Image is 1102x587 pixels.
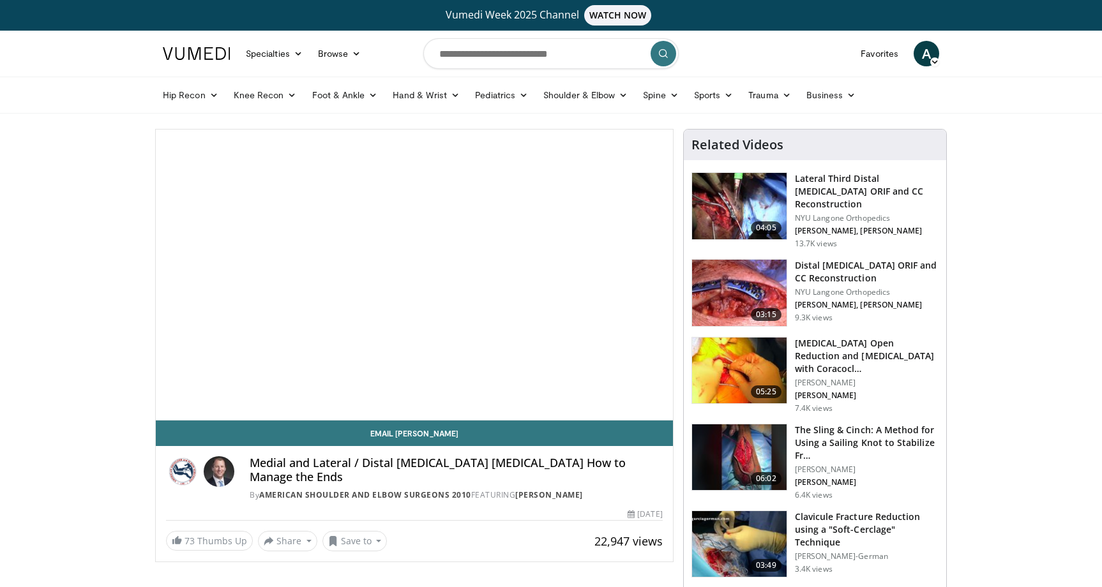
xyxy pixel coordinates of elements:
[751,385,781,398] span: 05:25
[795,464,939,475] p: [PERSON_NAME]
[692,424,787,491] img: 7469cecb-783c-4225-a461-0115b718ad32.150x105_q85_crop-smart_upscale.jpg
[795,403,833,413] p: 7.4K views
[795,477,939,487] p: [PERSON_NAME]
[795,213,939,223] p: NYU Langone Orthopedics
[795,510,939,549] h3: Clavicule Fracture Reduction using a "Soft-Cerclage" Technique
[751,221,781,234] span: 04:05
[250,456,663,484] h4: Medial and Lateral / Distal [MEDICAL_DATA] [MEDICAL_DATA] How to Manage the Ends
[686,82,741,108] a: Sports
[691,172,939,249] a: 04:05 Lateral Third Distal [MEDICAL_DATA] ORIF and CC Reconstruction NYU Langone Orthopedics [PER...
[692,338,787,404] img: d03f9492-8e94-45ae-897b-284f95b476c7.150x105_q85_crop-smart_upscale.jpg
[692,260,787,326] img: 975f9b4a-0628-4e1f-be82-64e786784faa.jpg.150x105_q85_crop-smart_upscale.jpg
[795,564,833,574] p: 3.4K views
[795,259,939,285] h3: Distal [MEDICAL_DATA] ORIF and CC Reconstruction
[204,456,234,487] img: Avatar
[155,82,226,108] a: Hip Recon
[795,378,939,388] p: [PERSON_NAME]
[795,551,939,561] p: [PERSON_NAME]-German
[741,82,799,108] a: Trauma
[258,531,317,551] button: Share
[156,420,673,446] a: Email [PERSON_NAME]
[691,137,783,152] h4: Related Videos
[185,535,195,547] span: 73
[751,472,781,485] span: 06:02
[795,172,939,211] h3: Lateral Third Distal [MEDICAL_DATA] ORIF and CC Reconstruction
[238,41,310,66] a: Specialties
[259,489,471,500] a: American Shoulder and Elbow Surgeons 2010
[310,41,369,66] a: Browse
[914,41,939,66] a: A
[322,531,388,551] button: Save to
[385,82,467,108] a: Hand & Wrist
[692,511,787,577] img: bb3bdc1e-7513-437e-9f4a-744229089954.150x105_q85_crop-smart_upscale.jpg
[853,41,906,66] a: Favorites
[751,308,781,321] span: 03:15
[795,239,837,249] p: 13.7K views
[594,533,663,549] span: 22,947 views
[250,489,663,501] div: By FEATURING
[156,130,673,420] video-js: Video Player
[692,173,787,239] img: b53f9957-e81c-4985-86d3-a61d71e8d4c2.150x105_q85_crop-smart_upscale.jpg
[628,509,662,520] div: [DATE]
[799,82,864,108] a: Business
[423,38,679,69] input: Search topics, interventions
[795,424,939,462] h3: The Sling & Cinch: A Method for Using a Sailing Knot to Stabilize Fr…
[795,287,939,297] p: NYU Langone Orthopedics
[795,390,939,401] p: [PERSON_NAME]
[165,5,937,26] a: Vumedi Week 2025 ChannelWATCH NOW
[795,226,939,236] p: [PERSON_NAME], [PERSON_NAME]
[467,82,536,108] a: Pediatrics
[305,82,386,108] a: Foot & Ankle
[691,424,939,500] a: 06:02 The Sling & Cinch: A Method for Using a Sailing Knot to Stabilize Fr… [PERSON_NAME] [PERSON...
[795,313,833,323] p: 9.3K views
[163,47,230,60] img: VuMedi Logo
[635,82,686,108] a: Spine
[515,489,583,500] a: [PERSON_NAME]
[691,259,939,327] a: 03:15 Distal [MEDICAL_DATA] ORIF and CC Reconstruction NYU Langone Orthopedics [PERSON_NAME], [PE...
[226,82,305,108] a: Knee Recon
[795,490,833,500] p: 6.4K views
[166,456,199,487] img: American Shoulder and Elbow Surgeons 2010
[536,82,635,108] a: Shoulder & Elbow
[795,300,939,310] p: [PERSON_NAME], [PERSON_NAME]
[691,510,939,578] a: 03:49 Clavicule Fracture Reduction using a "Soft-Cerclage" Technique [PERSON_NAME]-German 3.4K views
[691,337,939,413] a: 05:25 [MEDICAL_DATA] Open Reduction and [MEDICAL_DATA] with Coracocl… [PERSON_NAME] [PERSON_NAME]...
[584,5,652,26] span: WATCH NOW
[751,559,781,572] span: 03:49
[166,531,253,551] a: 73 Thumbs Up
[795,337,939,375] h3: [MEDICAL_DATA] Open Reduction and [MEDICAL_DATA] with Coracocl…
